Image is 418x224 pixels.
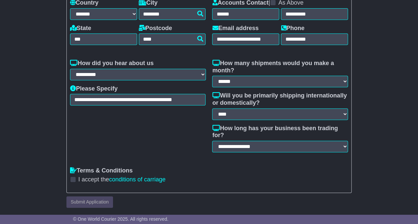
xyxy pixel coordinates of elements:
label: How did you hear about us [70,60,154,67]
label: How long has your business been trading for? [212,125,348,139]
label: How many shipments would you make a month? [212,60,348,74]
label: I accept the [78,176,166,183]
label: Phone [281,25,304,32]
span: © One World Courier 2025. All rights reserved. [73,216,169,222]
label: Email address [212,25,258,32]
label: Terms & Conditions [70,167,133,174]
button: Submit Application [66,196,113,208]
a: conditions of carriage [109,176,166,183]
label: State [70,25,91,32]
label: Postcode [139,25,172,32]
label: Will you be primarily shipping internationally or domestically? [212,92,348,106]
label: Please Specify [70,85,118,93]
